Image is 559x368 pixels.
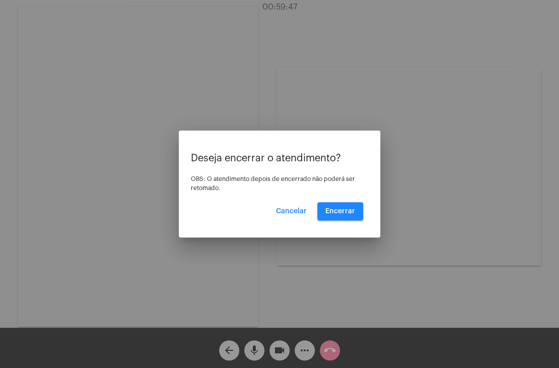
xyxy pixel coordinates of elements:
button: Cancelar [268,202,315,220]
span: Encerrar [325,208,355,215]
span: Cancelar [276,208,307,215]
span: OBS: O atendimento depois de encerrado não poderá ser retomado. [191,176,355,191]
button: Encerrar [317,202,363,220]
p: Deseja encerrar o atendimento? [191,153,368,164]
